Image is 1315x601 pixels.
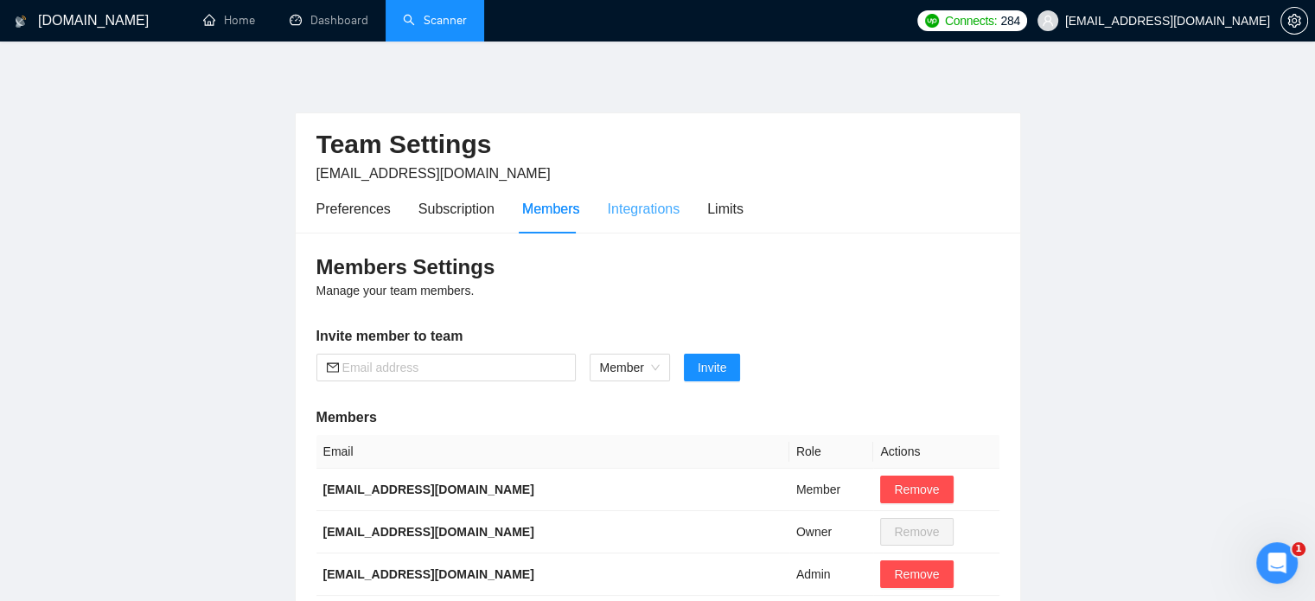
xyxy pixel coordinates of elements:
[316,284,475,297] span: Manage your team members.
[684,354,740,381] button: Invite
[1256,542,1298,584] iframe: Intercom live chat
[323,525,534,539] b: [EMAIL_ADDRESS][DOMAIN_NAME]
[789,511,874,553] td: Owner
[316,166,551,181] span: [EMAIL_ADDRESS][DOMAIN_NAME]
[1281,14,1307,28] span: setting
[789,553,874,596] td: Admin
[342,358,565,377] input: Email address
[522,198,580,220] div: Members
[316,407,999,428] h5: Members
[1280,7,1308,35] button: setting
[894,480,939,499] span: Remove
[880,560,953,588] button: Remove
[1042,15,1054,27] span: user
[608,198,680,220] div: Integrations
[1280,14,1308,28] a: setting
[789,469,874,511] td: Member
[316,253,999,281] h3: Members Settings
[327,361,339,374] span: mail
[894,565,939,584] span: Remove
[698,358,726,377] span: Invite
[316,435,789,469] th: Email
[323,483,534,496] b: [EMAIL_ADDRESS][DOMAIN_NAME]
[707,198,744,220] div: Limits
[873,435,999,469] th: Actions
[880,476,953,503] button: Remove
[15,8,27,35] img: logo
[316,127,999,163] h2: Team Settings
[323,567,534,581] b: [EMAIL_ADDRESS][DOMAIN_NAME]
[290,13,368,28] a: dashboardDashboard
[316,326,999,347] h5: Invite member to team
[789,435,874,469] th: Role
[418,198,495,220] div: Subscription
[316,198,391,220] div: Preferences
[1000,11,1019,30] span: 284
[600,355,660,380] span: Member
[925,14,939,28] img: upwork-logo.png
[945,11,997,30] span: Connects:
[203,13,255,28] a: homeHome
[1292,542,1305,556] span: 1
[403,13,467,28] a: searchScanner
